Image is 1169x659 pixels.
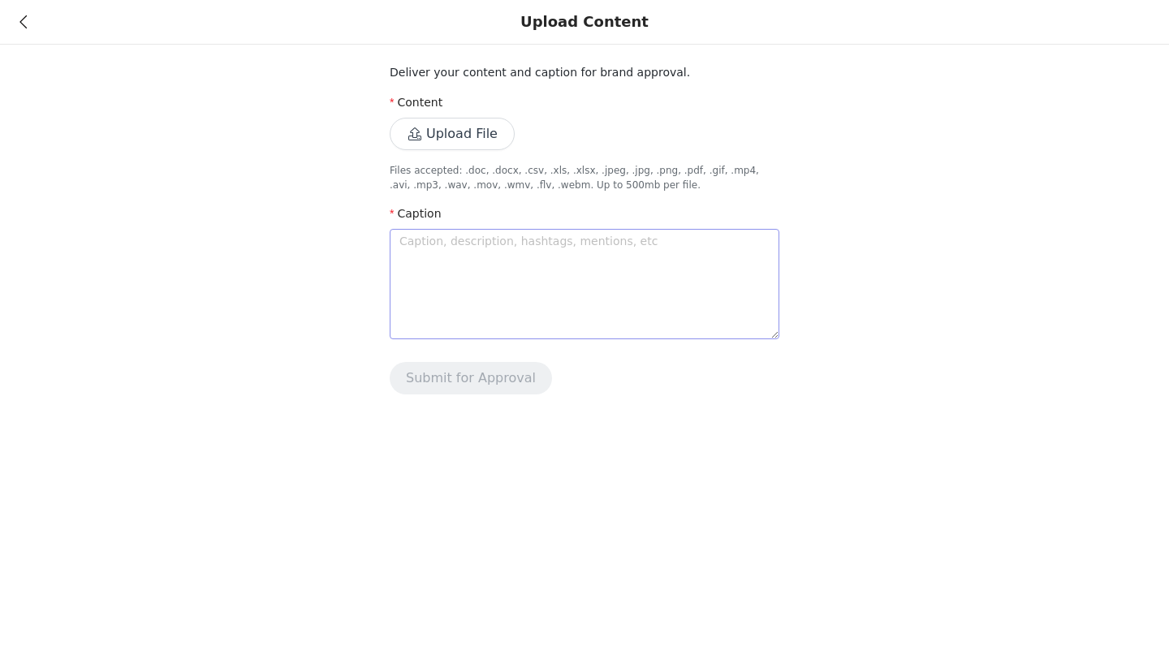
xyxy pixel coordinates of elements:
[390,362,552,394] button: Submit for Approval
[390,163,779,192] p: Files accepted: .doc, .docx, .csv, .xls, .xlsx, .jpeg, .jpg, .png, .pdf, .gif, .mp4, .avi, .mp3, ...
[390,207,442,220] label: Caption
[390,96,442,109] label: Content
[390,118,515,150] button: Upload File
[390,128,515,141] span: Upload File
[390,64,779,81] p: Deliver your content and caption for brand approval.
[520,13,649,31] div: Upload Content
